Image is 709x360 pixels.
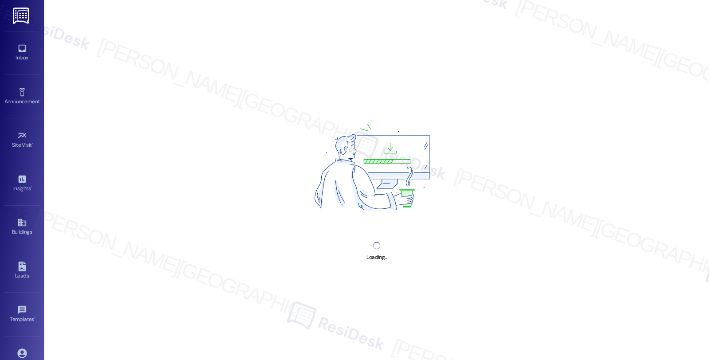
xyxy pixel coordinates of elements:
[4,128,40,152] a: Site Visit •
[39,97,41,103] span: •
[366,253,386,262] div: Loading...
[4,172,40,196] a: Insights •
[13,8,31,24] img: ResiDesk Logo
[31,184,32,190] span: •
[4,302,40,326] a: Templates •
[4,215,40,239] a: Buildings
[34,315,35,321] span: •
[4,41,40,65] a: Inbox
[4,259,40,283] a: Leads
[32,141,33,147] span: •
